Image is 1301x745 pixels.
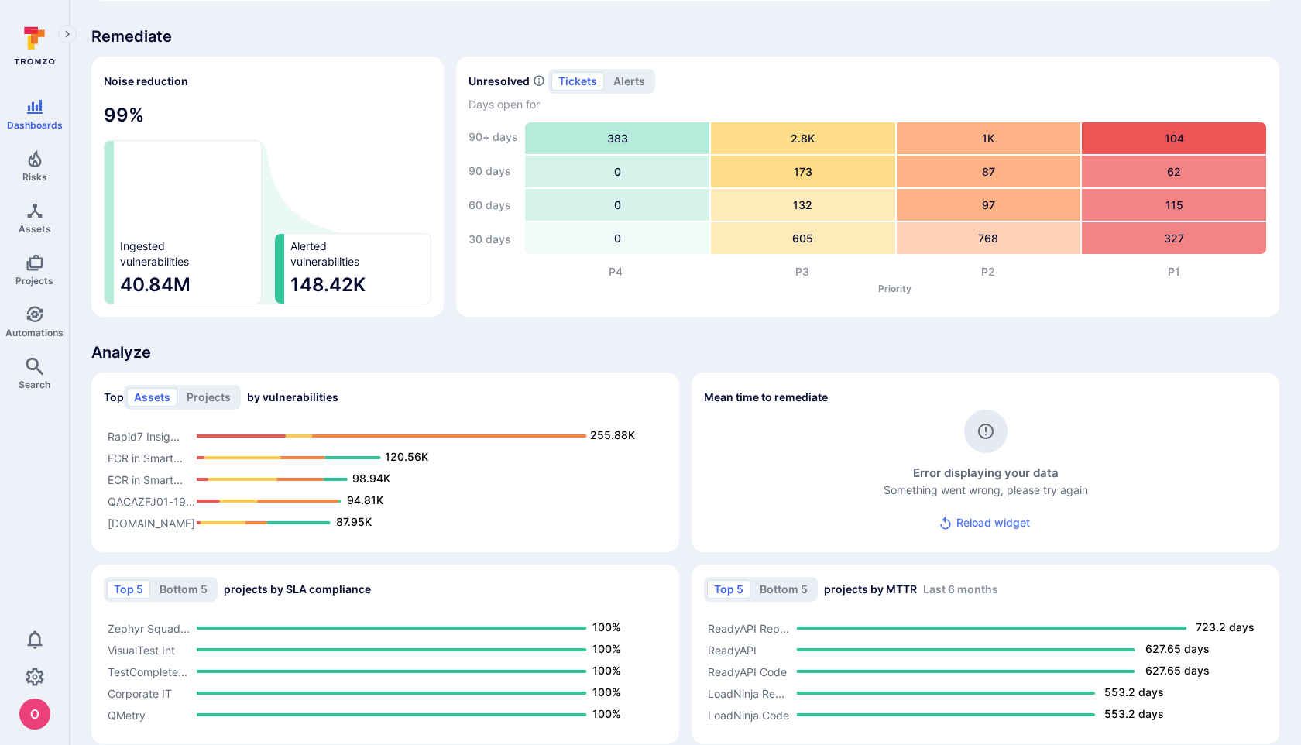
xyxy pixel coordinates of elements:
[1082,122,1266,154] div: 104
[153,580,215,599] button: Bottom 5
[708,643,757,656] text: ReadyAPI
[180,388,238,407] button: Projects
[592,642,621,655] text: 100%
[525,122,709,154] div: 383
[1082,222,1266,254] div: 327
[5,327,64,338] span: Automations
[1082,156,1266,187] div: 62
[897,122,1081,154] div: 1K
[19,699,50,730] img: ACg8ocJcCe-YbLxGm5tc0PuNRxmgP8aEm0RBXn6duO8aeMVK9zjHhw=s96-c
[606,72,652,91] button: alerts
[108,516,195,529] text: [DOMAIN_NAME]
[708,708,789,721] text: LoadNinja Code
[385,450,428,463] text: 120.56K
[469,224,518,255] div: 30 days
[104,103,431,128] span: 99 %
[708,686,784,699] text: LoadNinja Re...
[1104,685,1164,699] text: 553.2 days
[19,223,51,235] span: Assets
[347,493,383,506] text: 94.81K
[104,385,338,410] h2: Top by vulnerabilities
[108,643,175,656] text: VisualTest Int
[592,707,621,720] text: 100%
[62,28,73,41] i: Expand navigation menu
[1145,664,1210,677] text: 627.65 days
[7,119,63,131] span: Dashboards
[108,621,190,634] text: Zephyr Squad...
[525,222,709,254] div: 0
[708,664,787,678] text: ReadyAPI Code
[708,621,789,634] text: ReadyAPI Rep...
[1196,620,1255,633] text: 723.2 days
[19,379,50,390] span: Search
[107,580,150,599] button: Top 5
[1104,707,1164,720] text: 553.2 days
[108,429,180,443] text: Rapid7 Insig...
[469,97,1267,112] span: Days open for
[711,189,895,221] div: 132
[592,620,621,633] text: 100%
[108,708,146,721] text: QMetry
[290,239,359,270] span: Alerted vulnerabilities
[923,582,998,596] span: Last 6 months
[895,264,1081,280] div: P2
[108,494,195,507] text: QACAZFJ01-19...
[711,222,895,254] div: 605
[711,122,895,154] div: 2.8K
[551,72,604,91] button: tickets
[709,264,895,280] div: P3
[91,342,1279,363] span: Analyze
[523,264,709,280] div: P4
[897,222,1081,254] div: 768
[525,156,709,187] div: 0
[932,509,1039,537] button: reload
[913,465,1059,482] h4: Error displaying your data
[469,156,518,187] div: 90 days
[15,275,53,287] span: Projects
[590,428,635,441] text: 255.88K
[704,390,828,405] span: Mean time to remediate
[1145,642,1210,655] text: 627.65 days
[120,273,255,297] span: 40.84M
[19,699,50,730] div: oleg malkov
[1081,264,1267,280] div: P1
[22,171,47,183] span: Risks
[290,273,425,297] span: 148.42K
[897,189,1081,221] div: 97
[108,472,183,486] text: ECR in Smart...
[884,482,1088,498] p: Something went wrong, please try again
[469,190,518,221] div: 60 days
[120,239,189,270] span: Ingested vulnerabilities
[525,189,709,221] div: 0
[108,664,187,678] text: TestComplete...
[336,515,372,528] text: 87.95K
[352,472,390,485] text: 98.94K
[1082,189,1266,221] div: 115
[592,685,621,699] text: 100%
[707,580,750,599] button: Top 5
[711,156,895,187] div: 173
[108,686,172,699] text: Corporate IT
[104,577,371,602] h2: projects by SLA compliance
[592,664,621,677] text: 100%
[753,580,815,599] button: Bottom 5
[108,451,183,464] text: ECR in Smart...
[91,26,1279,47] span: Remediate
[523,283,1267,294] p: Priority
[692,372,1279,552] div: Mean time to remediate
[533,73,545,89] span: Number of unresolved items by priority and days open
[897,156,1081,187] div: 87
[469,74,530,89] h2: Unresolved
[127,388,177,407] button: Assets
[104,74,188,88] span: Noise reduction
[58,25,77,43] button: Expand navigation menu
[469,122,518,153] div: 90+ days
[704,577,998,602] h2: projects by MTTR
